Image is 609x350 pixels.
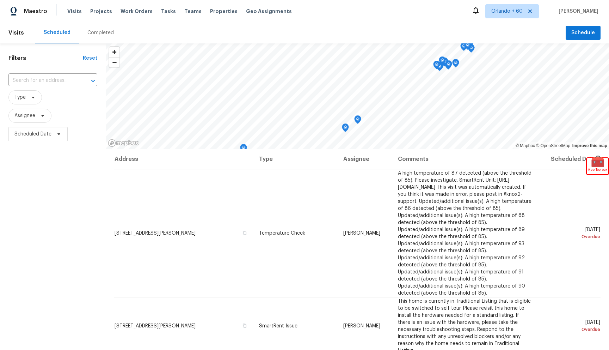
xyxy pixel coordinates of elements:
div: Map marker [342,123,349,134]
th: Comments [392,149,538,169]
button: Open [88,76,98,86]
span: Tasks [161,9,176,14]
span: Work Orders [121,8,153,15]
span: SmartRent Issue [259,324,297,328]
span: [STREET_ADDRESS][PERSON_NAME] [115,231,196,236]
th: Scheduled Date ↑ [538,149,601,169]
a: Mapbox homepage [108,139,139,147]
button: Zoom out [109,57,119,67]
span: Visits [8,25,24,41]
th: Type [253,149,338,169]
span: A high temperature of 87 detected (above the threshold of 85). Please investigate. SmartRent Unit... [398,171,531,296]
span: Scheduled Date [14,131,51,138]
span: Projects [90,8,112,15]
a: Mapbox [516,143,535,148]
div: Reset [83,55,97,62]
div: Map marker [445,60,452,71]
div: Map marker [439,56,446,67]
span: Geo Assignments [246,8,292,15]
span: [PERSON_NAME] [343,324,380,328]
span: App Toolbox [588,166,607,173]
span: Maestro [24,8,47,15]
span: Assignee [14,112,35,119]
div: Overdue [544,326,600,333]
div: Map marker [240,144,247,155]
a: OpenStreetMap [536,143,570,148]
h1: Filters [8,55,83,62]
canvas: Map [106,43,609,149]
span: Teams [184,8,202,15]
div: Completed [87,29,114,36]
div: Scheduled [44,29,70,36]
button: Copy Address [241,322,248,329]
div: Map marker [354,115,361,126]
div: Overdue [544,233,600,240]
span: [PERSON_NAME] [343,231,380,236]
button: Zoom in [109,47,119,57]
span: Type [14,94,26,101]
div: Map marker [433,61,440,72]
th: Assignee [338,149,392,169]
span: Schedule [571,29,595,37]
a: Improve this map [572,143,607,148]
span: Visits [67,8,82,15]
input: Search for an address... [8,75,78,86]
span: [STREET_ADDRESS][PERSON_NAME] [115,324,196,328]
th: Address [114,149,253,169]
div: Map marker [464,41,471,52]
span: [DATE] [544,320,600,333]
span: [PERSON_NAME] [556,8,598,15]
div: Map marker [460,42,467,53]
span: [DATE] [544,227,600,240]
span: Orlando + 60 [491,8,523,15]
div: Map marker [464,38,471,49]
button: Copy Address [241,230,248,236]
button: Schedule [566,26,601,40]
div: 🧰App Toolbox [587,158,608,174]
span: Properties [210,8,238,15]
div: Map marker [452,59,459,70]
span: 🧰 [587,158,608,165]
span: Temperature Check [259,231,305,236]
